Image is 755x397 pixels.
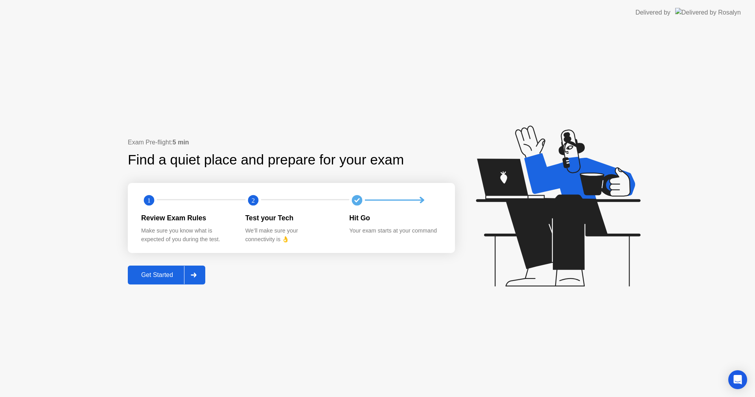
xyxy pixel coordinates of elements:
img: Delivered by Rosalyn [675,8,741,17]
div: Get Started [130,271,184,279]
div: Exam Pre-flight: [128,138,455,147]
div: Make sure you know what is expected of you during the test. [141,227,233,244]
div: Delivered by [635,8,670,17]
div: Open Intercom Messenger [728,370,747,389]
button: Get Started [128,266,205,284]
b: 5 min [173,139,189,146]
div: Review Exam Rules [141,213,233,223]
div: Test your Tech [245,213,337,223]
text: 1 [147,196,151,204]
div: Find a quiet place and prepare for your exam [128,150,405,170]
text: 2 [252,196,255,204]
div: We’ll make sure your connectivity is 👌 [245,227,337,244]
div: Your exam starts at your command [349,227,441,235]
div: Hit Go [349,213,441,223]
